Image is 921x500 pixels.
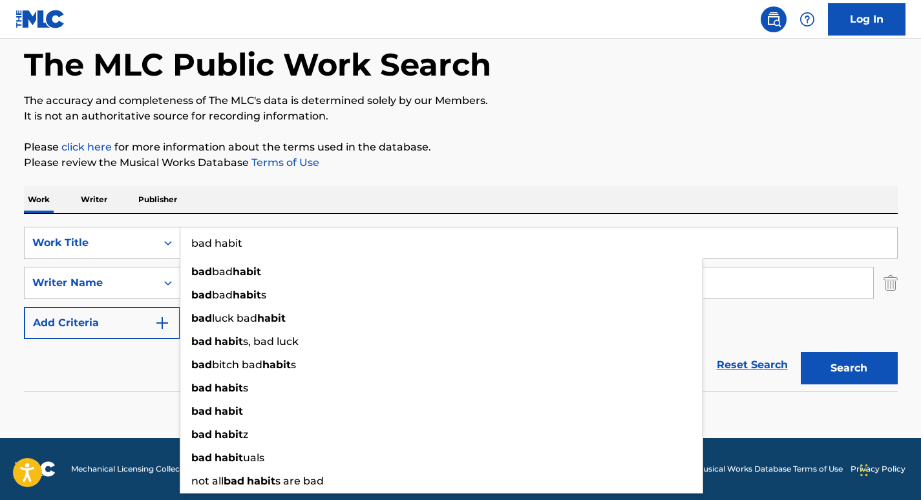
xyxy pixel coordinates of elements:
[154,315,170,331] img: 9d2ae6d4665cec9f34b9.svg
[233,289,261,301] strong: habit
[257,312,286,324] strong: habit
[212,266,233,278] span: bad
[24,45,491,84] h1: The MLC Public Work Search
[32,235,149,251] div: Work Title
[884,267,898,299] img: Delete Criterion
[856,438,921,500] iframe: Chat Widget
[215,405,243,417] strong: habit
[16,10,65,28] img: MLC Logo
[215,428,243,441] strong: habit
[215,382,243,394] strong: habit
[275,475,324,487] span: s are bad
[860,451,868,490] div: Drag
[191,382,212,394] strong: bad
[24,140,898,155] p: Please for more information about the terms used in the database.
[61,141,112,153] a: click here
[224,475,244,487] strong: bad
[212,289,233,301] span: bad
[215,452,243,464] strong: habit
[191,335,212,348] strong: bad
[291,359,296,371] span: s
[24,307,180,339] button: Add Criteria
[243,382,248,394] span: s
[191,359,212,371] strong: bad
[212,359,262,371] span: bitch bad
[191,405,212,417] strong: bad
[191,266,212,278] strong: bad
[24,155,898,171] p: Please review the Musical Works Database
[262,359,291,371] strong: habit
[799,12,815,27] img: help
[24,227,898,391] form: Search Form
[77,186,111,213] p: Writer
[761,6,787,32] a: Public Search
[16,461,56,477] img: logo
[243,428,248,441] span: z
[243,452,264,464] span: uals
[24,186,54,213] p: Work
[191,428,212,441] strong: bad
[191,452,212,464] strong: bad
[24,109,898,124] p: It is not an authoritative source for recording information.
[794,6,820,32] div: Help
[134,186,181,213] p: Publisher
[696,463,843,475] a: Musical Works Database Terms of Use
[191,289,212,301] strong: bad
[851,463,905,475] a: Privacy Policy
[828,3,905,36] a: Log In
[191,312,212,324] strong: bad
[247,475,275,487] strong: habit
[24,93,898,109] p: The accuracy and completeness of The MLC's data is determined solely by our Members.
[261,289,266,301] span: s
[191,475,224,487] span: not all
[212,312,257,324] span: luck bad
[801,352,898,384] button: Search
[32,275,149,291] div: Writer Name
[71,463,221,475] span: Mechanical Licensing Collective © 2025
[233,266,261,278] strong: habit
[249,156,319,169] a: Terms of Use
[243,335,299,348] span: s, bad luck
[710,351,794,379] a: Reset Search
[215,335,243,348] strong: habit
[766,12,781,27] img: search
